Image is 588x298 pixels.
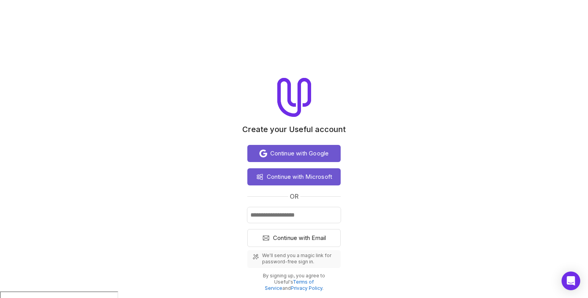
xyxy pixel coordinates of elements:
span: Continue with Microsoft [267,172,332,182]
a: Privacy Policy [291,285,322,291]
button: Continue with Email [247,229,341,247]
span: Continue with Google [270,149,329,158]
span: We'll send you a magic link for password-free sign in. [262,252,336,265]
h1: Create your Useful account [242,125,346,134]
div: Open Intercom Messenger [562,272,580,290]
button: Continue with Microsoft [247,168,341,185]
input: Email [247,207,341,223]
button: Continue with Google [247,145,341,162]
span: Continue with Email [273,233,326,243]
span: or [290,192,299,201]
a: Terms of Service [265,279,314,291]
p: By signing up, you agree to Useful's and . [254,273,334,291]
